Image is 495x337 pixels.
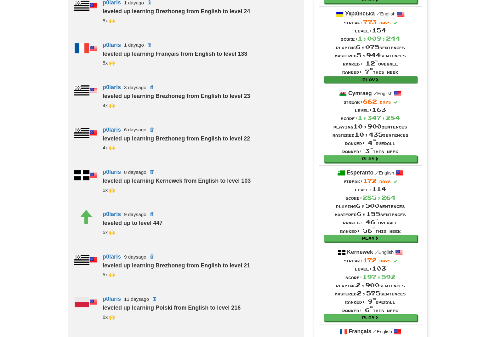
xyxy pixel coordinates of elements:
[335,306,406,314] div: Ranked: this week
[368,139,376,146] span: 4
[103,18,115,23] small: segfault<br />superwinston<br />_cmns<br />kupo03<br />19cupsofcoffee
[335,256,406,264] div: Streak:
[335,51,406,59] div: Mastered sentences
[345,10,375,17] strong: Українська
[349,328,371,334] strong: Français
[365,68,373,75] span: 7
[372,27,386,34] span: 154
[103,296,121,302] a: p0laris
[365,306,373,313] span: 6
[353,123,382,130] span: 10,900
[103,305,241,311] strong: leveled up learning Polski from English to level 216
[124,212,146,217] small: 9 days ago
[333,97,408,106] div: Streak:
[370,147,373,150] sup: rd
[124,42,144,48] small: 1 day ago
[355,131,383,138] span: 10,435
[335,26,406,34] div: Level:
[103,187,115,193] small: morbrorper<br />segfault<br />superwinston<br />kupo03<br />19cupsofcoffee
[333,106,408,114] div: Level:
[103,8,250,14] strong: leveled up learning Brezhoneg from English to level 24
[365,147,373,154] span: 3
[375,60,378,62] sup: th
[103,211,121,217] a: p0laris
[380,100,391,104] span: days
[372,227,375,229] sup: th
[379,259,391,263] span: days
[333,114,408,122] div: Score:
[335,177,406,185] div: Streak:
[103,126,121,133] a: p0laris
[333,147,408,155] div: Ranked: this week
[324,76,417,83] a: Play
[335,67,406,76] div: Ranked: this week
[335,193,406,202] div: Score:
[372,106,386,113] span: 163
[103,84,121,90] a: p0laris
[103,145,115,150] small: segfault<br />superwinston<br />kupo03<br />19cupsofcoffee
[333,122,408,130] div: Playing sentences
[335,202,406,210] div: Playing sentences
[335,281,406,289] div: Playing sentences
[373,90,377,96] span: /
[335,185,406,193] div: Level:
[394,101,397,104] span: Streak includes today.
[335,218,406,226] div: Ranked: overall
[333,139,408,147] div: Ranked: overall
[124,254,146,260] small: 9 days ago
[373,329,392,334] small: English
[335,18,406,26] div: Streak:
[324,155,417,162] a: Play
[373,328,377,334] span: /
[333,130,408,139] div: Mastered sentences
[376,11,395,16] small: English
[335,59,406,67] div: Ranked: overall
[103,272,115,277] small: segfault<br />_cmns<br />superwinston<br />kupo03<br />19cupsofcoffee
[124,85,146,90] small: 3 days ago
[358,35,400,42] span: 1,009,244
[124,296,149,302] small: 11 days ago
[366,60,378,67] span: 12
[346,169,373,176] strong: Esperanto
[370,68,373,70] sup: th
[379,180,391,184] span: days
[347,249,373,255] strong: Kernewek
[362,273,395,280] span: 197,592
[374,250,394,255] small: English
[394,180,397,184] span: Streak includes today.
[366,219,378,226] span: 46
[356,202,379,209] span: 6,500
[335,226,406,235] div: Ranked: this week
[357,210,380,217] span: 6,155
[335,264,406,272] div: Level:
[356,282,379,288] span: 2,900
[103,51,247,57] strong: leveled up learning Français from English to level 133
[357,52,380,59] span: 5,944
[372,265,386,272] span: 103
[373,298,376,300] sup: th
[348,90,372,96] strong: Cymraeg
[335,34,406,43] div: Score:
[362,194,395,201] span: 285,264
[363,19,377,26] span: 773
[356,43,379,50] span: 6,075
[375,170,394,175] small: English
[324,314,417,321] a: Play
[375,170,379,175] span: /
[358,114,400,121] span: 1,347,284
[103,93,250,99] strong: leveled up learning Brezhoneg from English to level 23
[103,262,250,269] strong: leveled up learning Brezhoneg from English to level 21
[103,42,121,48] a: p0laris
[379,21,391,25] span: days
[374,249,378,255] span: /
[363,177,377,184] span: 172
[103,135,250,142] strong: leveled up learning Brezhoneg from English to level 22
[363,98,377,105] span: 662
[372,186,386,192] span: 114
[370,306,373,308] sup: th
[394,260,397,263] span: Streak includes today.
[103,230,115,235] small: morbrorper<br />kupo03<br />19cupsofcoffee<br />segfault<br />superwinston
[335,43,406,51] div: Playing sentences
[103,314,115,320] small: morbrorper<br />_cmns<br />19cupsofcoffee<br />segfault<br />kupo03<br />superwinston
[335,289,406,297] div: Mastered sentences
